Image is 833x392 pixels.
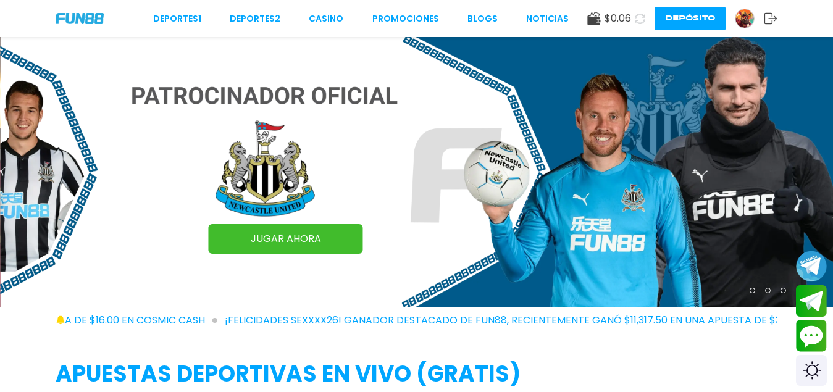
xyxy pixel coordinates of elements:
a: BLOGS [467,12,498,25]
a: Deportes2 [230,12,280,25]
button: Join telegram channel [796,250,827,282]
a: CASINO [309,12,343,25]
a: JUGAR AHORA [209,224,363,254]
span: $ 0.06 [605,11,631,26]
img: Company Logo [56,13,104,23]
button: Contact customer service [796,320,827,352]
div: Switch theme [796,355,827,386]
button: Depósito [655,7,726,30]
a: Promociones [372,12,439,25]
img: Avatar [735,9,754,28]
h2: APUESTAS DEPORTIVAS EN VIVO (gratis) [56,357,777,391]
a: Deportes1 [153,12,201,25]
button: Join telegram [796,285,827,317]
a: Avatar [735,9,764,28]
a: NOTICIAS [526,12,569,25]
